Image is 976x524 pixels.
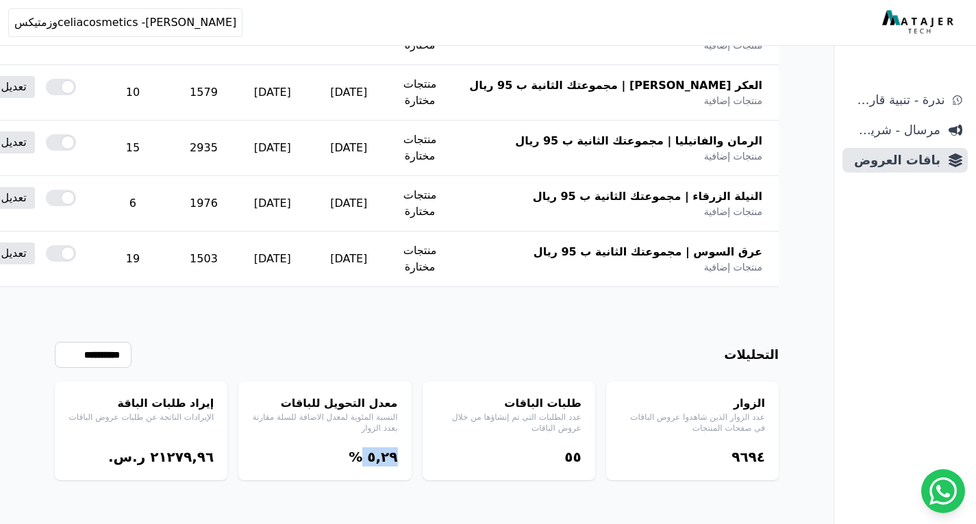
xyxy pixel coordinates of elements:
h3: التحليلات [724,345,779,364]
span: منتجات إضافية [704,205,762,219]
h4: إيراد طلبات الباقة [68,395,214,412]
button: celiacosmetics -[PERSON_NAME]وزمتيكس [8,8,242,37]
td: منتجات مختارة [387,232,453,287]
td: [DATE] [234,121,311,176]
td: [DATE] [311,176,387,232]
td: 19 [92,232,173,287]
div: ٥٥ [436,447,581,466]
td: 15 [92,121,173,176]
span: العكر [PERSON_NAME] | مجموعتك الثانية ب 95 ريال [469,77,762,94]
span: باقات العروض [848,151,940,170]
span: عرق السوس | مجموعتك الثانية ب 95 ريال [534,244,762,260]
span: منتجات إضافية [704,260,762,274]
td: 1976 [173,176,234,232]
span: منتجات إضافية [704,149,762,163]
span: منتجات إضافية [704,94,762,108]
td: 2935 [173,121,234,176]
span: ر.س. [108,449,145,465]
td: [DATE] [311,232,387,287]
h4: معدل التحويل للباقات [252,395,397,412]
td: [DATE] [311,121,387,176]
span: النيلة الزرقاء | مجموعتك الثانية ب 95 ريال [533,188,762,205]
td: 6 [92,176,173,232]
td: منتجات مختارة [387,176,453,232]
p: الإيرادات الناتجة عن طلبات عروض الباقات [68,412,214,423]
td: 10 [92,65,173,121]
td: 1503 [173,232,234,287]
bdi: ٢١٢٧٩,٩٦ [150,449,214,465]
td: [DATE] [234,176,311,232]
p: عدد الطلبات التي تم إنشاؤها من خلال عروض الباقات [436,412,581,434]
td: منتجات مختارة [387,121,453,176]
h4: الزوار [620,395,765,412]
h4: طلبات الباقات [436,395,581,412]
span: celiacosmetics -[PERSON_NAME]وزمتيكس [14,14,236,31]
td: 1579 [173,65,234,121]
div: ٩٦٩٤ [620,447,765,466]
p: النسبة المئوية لمعدل الاضافة للسلة مقارنة بعدد الزوار [252,412,397,434]
bdi: ٥,٢٩ [367,449,397,465]
span: الرمان والفانيليا | مجموعتك الثانية ب 95 ريال [515,133,762,149]
span: % [349,449,362,465]
td: [DATE] [311,65,387,121]
td: [DATE] [234,65,311,121]
span: مرسال - شريط دعاية [848,121,940,140]
td: منتجات مختارة [387,65,453,121]
td: [DATE] [234,232,311,287]
img: MatajerTech Logo [882,10,957,35]
span: ندرة - تنبية قارب علي النفاذ [848,90,944,110]
p: عدد الزوار الذين شاهدوا عروض الباقات في صفحات المنتجات [620,412,765,434]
